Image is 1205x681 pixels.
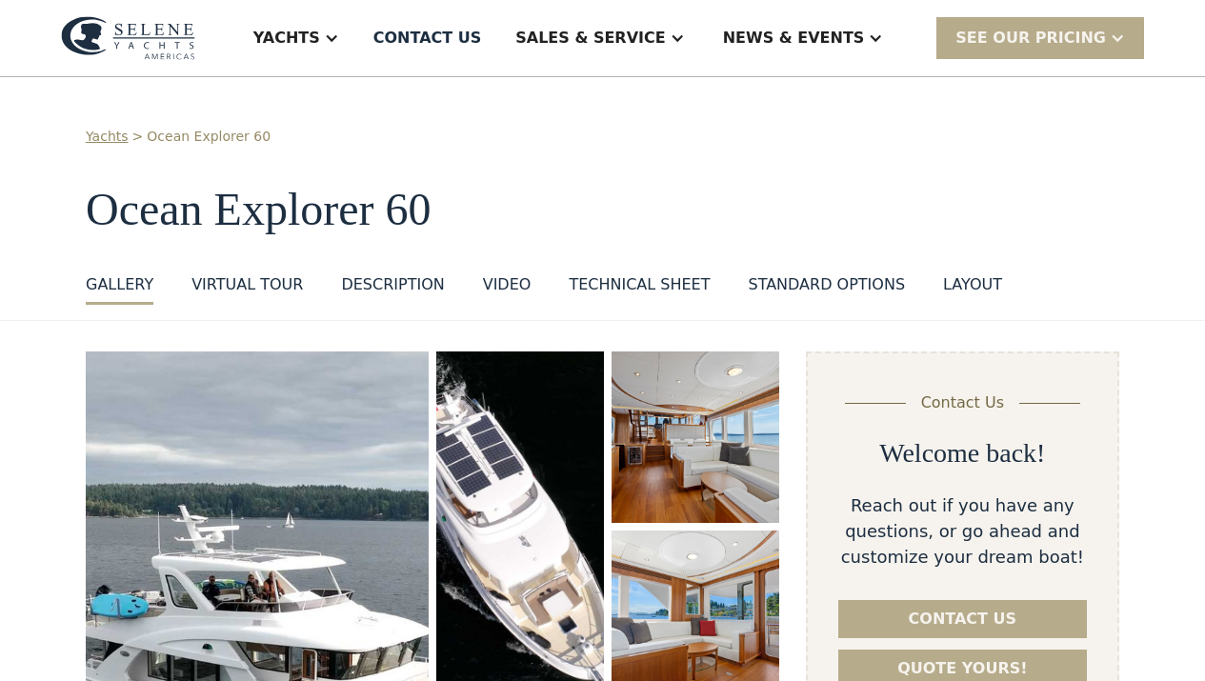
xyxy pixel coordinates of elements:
[515,27,665,50] div: Sales & Service
[373,27,482,50] div: Contact US
[748,273,905,305] a: standard options
[341,273,444,305] a: DESCRIPTION
[943,273,1002,305] a: layout
[61,16,195,60] img: logo
[86,273,153,305] a: GALLERY
[612,351,779,523] a: open lightbox
[86,273,153,296] div: GALLERY
[191,273,303,305] a: VIRTUAL TOUR
[569,273,710,305] a: Technical sheet
[936,17,1144,58] div: SEE Our Pricing
[191,273,303,296] div: VIRTUAL TOUR
[943,273,1002,296] div: layout
[723,27,865,50] div: News & EVENTS
[253,27,320,50] div: Yachts
[748,273,905,296] div: standard options
[147,127,271,147] a: Ocean Explorer 60
[838,600,1087,638] a: Contact us
[483,273,532,305] a: VIDEO
[483,273,532,296] div: VIDEO
[921,391,1004,414] div: Contact Us
[341,273,444,296] div: DESCRIPTION
[86,185,1119,235] h1: Ocean Explorer 60
[86,127,129,147] a: Yachts
[955,27,1106,50] div: SEE Our Pricing
[879,437,1045,470] h2: Welcome back!
[569,273,710,296] div: Technical sheet
[132,127,144,147] div: >
[838,492,1087,570] div: Reach out if you have any questions, or go ahead and customize your dream boat!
